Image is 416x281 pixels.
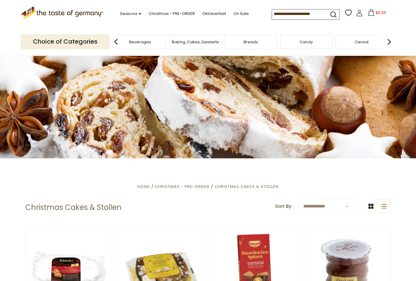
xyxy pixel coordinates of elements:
[364,9,390,18] button: $0.00
[376,10,386,15] span: $0.00
[149,10,195,17] a: Christmas - PRE-ORDER
[21,34,110,49] p: Choice of Categories
[120,10,141,17] a: Seasons
[214,184,279,189] a: Christmas Cakes & Stollen
[172,40,219,44] a: Baking, Cakes, Desserts
[275,203,292,210] label: Sort By:
[244,40,258,44] a: Breads
[155,184,210,189] a: Christmas - PRE-ORDER
[202,10,226,17] a: Oktoberfest
[233,10,249,17] a: On Sale
[129,40,151,44] a: Beverages
[300,40,313,44] a: Candy
[137,184,150,189] a: Home
[383,36,395,48] img: next arrow
[110,36,122,48] img: previous arrow
[25,203,122,212] h1: Christmas Cakes & Stollen
[355,40,368,44] a: Cereal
